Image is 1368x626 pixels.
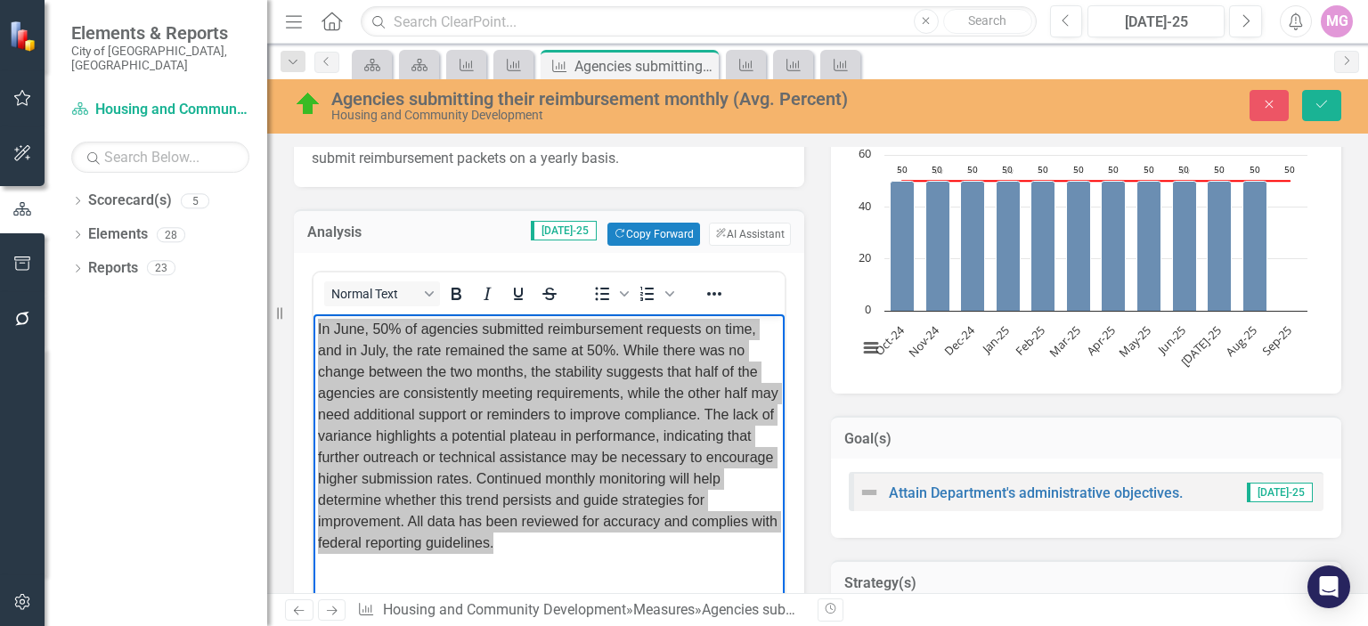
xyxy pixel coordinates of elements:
[1177,322,1225,370] text: [DATE]-25
[1178,163,1189,175] text: 50
[157,227,185,242] div: 28
[1307,565,1350,608] div: Open Intercom Messenger
[859,198,871,214] text: 40
[1031,181,1055,311] path: Feb-25, 50. Actual.
[1321,5,1353,37] button: MG
[1115,322,1153,361] text: May-25
[1243,181,1267,311] path: Aug-25, 50. Actual.
[1247,483,1313,502] span: [DATE]-25
[932,163,942,175] text: 50
[1214,163,1225,175] text: 50
[859,145,871,161] text: 60
[503,281,533,306] button: Underline
[1284,163,1295,175] text: 50
[844,575,1328,591] h3: Strategy(s)
[147,261,175,276] div: 23
[849,109,1316,376] svg: Interactive chart
[1094,12,1218,33] div: [DATE]-25
[357,600,804,621] div: » »
[294,90,322,118] img: On Target
[702,601,1106,618] div: Agencies submitting their reimbursement monthly (Avg. Percent)
[1144,163,1154,175] text: 50
[1002,163,1013,175] text: 50
[361,6,1036,37] input: Search ClearPoint...
[1223,322,1260,360] text: Aug-25
[331,109,874,122] div: Housing and Community Development
[534,281,565,306] button: Strikethrough
[859,336,883,361] button: View chart menu, Chart
[943,9,1032,34] button: Search
[1137,181,1161,311] path: May-25, 50. Actual.
[1083,322,1119,358] text: Apr-25
[961,181,985,311] path: Dec-24, 50. Actual.
[88,258,138,279] a: Reports
[88,224,148,245] a: Elements
[997,181,1021,311] path: Jan-25, 50. Actual.
[899,177,1294,184] g: Target, series 2 of 2. Line with 12 data points.
[1087,5,1225,37] button: [DATE]-25
[1046,322,1083,360] text: Mar-25
[9,20,40,52] img: ClearPoint Strategy
[71,142,249,173] input: Search Below...
[71,22,249,44] span: Elements & Reports
[1173,181,1197,311] path: Jun-25, 50. Actual.
[472,281,502,306] button: Italic
[71,44,249,73] small: City of [GEOGRAPHIC_DATA], [GEOGRAPHIC_DATA]
[313,314,785,625] iframe: Rich Text Area
[967,163,978,175] text: 50
[331,89,874,109] div: Agencies submitting their reimbursement monthly (Avg. Percent)
[849,109,1323,376] div: Chart. Highcharts interactive chart.
[1067,181,1091,311] path: Mar-25, 50. Actual.
[632,281,677,306] div: Numbered list
[307,224,391,240] h3: Analysis
[1250,163,1260,175] text: 50
[844,431,1328,447] h3: Goal(s)
[709,223,791,246] button: AI Assistant
[531,221,597,240] span: [DATE]-25
[978,322,1014,358] text: Jan-25
[897,163,908,175] text: 50
[891,155,1291,312] g: Actual, series 1 of 2. Bar series with 12 bars.
[905,321,943,360] text: Nov-24
[324,281,440,306] button: Block Normal Text
[1012,322,1048,359] text: Feb-25
[587,281,631,306] div: Bullet list
[865,301,871,317] text: 0
[441,281,471,306] button: Bold
[871,321,908,358] text: Oct-24
[88,191,172,211] a: Scorecard(s)
[941,321,979,359] text: Dec-24
[574,55,714,77] div: Agencies submitting their reimbursement monthly (Avg. Percent)
[1153,322,1189,358] text: Jun-25
[859,249,871,265] text: 20
[331,287,419,301] span: Normal Text
[1258,322,1295,359] text: Sep-25
[859,482,880,503] img: Not Defined
[1073,163,1084,175] text: 50
[1102,181,1126,311] path: Apr-25, 50. Actual.
[926,181,950,311] path: Nov-24, 50. Actual.
[891,181,915,311] path: Oct-24, 50. Actual.
[71,100,249,120] a: Housing and Community Development
[889,484,1183,501] a: Attain Department's administrative objectives.
[633,601,695,618] a: Measures
[1208,181,1232,311] path: Jul-25, 50. Actual.
[181,193,209,208] div: 5
[1038,163,1048,175] text: 50
[968,13,1006,28] span: Search
[607,223,699,246] button: Copy Forward
[1108,163,1119,175] text: 50
[383,601,626,618] a: Housing and Community Development
[699,281,729,306] button: Reveal or hide additional toolbar items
